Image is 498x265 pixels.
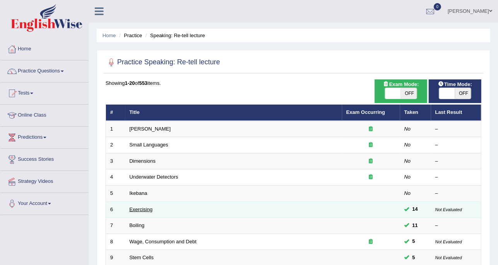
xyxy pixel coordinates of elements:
div: – [435,190,477,197]
td: 2 [106,137,125,153]
div: Exam occurring question [346,174,396,181]
a: Strategy Videos [0,171,89,190]
a: Stem Cells [130,255,154,260]
div: Exam occurring question [346,158,396,165]
th: Last Result [431,105,481,121]
li: Practice [117,32,142,39]
small: Not Evaluated [435,239,462,244]
div: Exam occurring question [346,141,396,149]
a: Ikebana [130,190,147,196]
a: Predictions [0,127,89,146]
div: – [435,222,477,229]
span: Time Mode: [435,80,475,88]
a: Underwater Detectors [130,174,178,180]
div: – [435,126,477,133]
em: No [404,174,411,180]
a: Dimensions [130,158,156,164]
em: No [404,126,411,132]
td: 6 [106,201,125,218]
span: OFF [401,88,417,99]
a: Exercising [130,206,153,212]
small: Not Evaluated [435,207,462,212]
small: Not Evaluated [435,255,462,260]
a: Tests [0,83,89,102]
a: Practice Questions [0,60,89,80]
em: No [404,158,411,164]
th: # [106,105,125,121]
div: – [435,141,477,149]
span: 0 [434,3,442,10]
td: 5 [106,186,125,202]
b: 1-20 [125,80,135,86]
a: Small Languages [130,142,168,148]
a: Wage, Consumption and Debt [130,239,197,244]
div: – [435,158,477,165]
div: Showing of items. [106,79,481,87]
span: Exam Mode: [380,80,422,88]
a: [PERSON_NAME] [130,126,171,132]
th: Taken [400,105,431,121]
td: 1 [106,121,125,137]
span: OFF [455,88,471,99]
a: Online Class [0,105,89,124]
a: Exam Occurring [346,109,385,115]
a: Your Account [0,193,89,212]
span: You can still take this question [409,222,421,230]
a: Home [0,38,89,58]
span: You can still take this question [409,237,418,246]
a: Home [102,33,116,38]
div: Exam occurring question [346,238,396,246]
li: Speaking: Re-tell lecture [143,32,205,39]
a: Boiling [130,222,145,228]
th: Title [125,105,342,121]
span: You can still take this question [409,254,418,262]
em: No [404,190,411,196]
h2: Practice Speaking: Re-tell lecture [106,57,220,68]
td: 3 [106,153,125,169]
a: Success Stories [0,149,89,168]
span: You can still take this question [409,205,421,213]
em: No [404,142,411,148]
td: 4 [106,169,125,186]
td: 8 [106,234,125,250]
div: Show exams occurring in exams [375,79,427,103]
div: Exam occurring question [346,126,396,133]
div: – [435,174,477,181]
td: 7 [106,218,125,234]
b: 553 [139,80,148,86]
